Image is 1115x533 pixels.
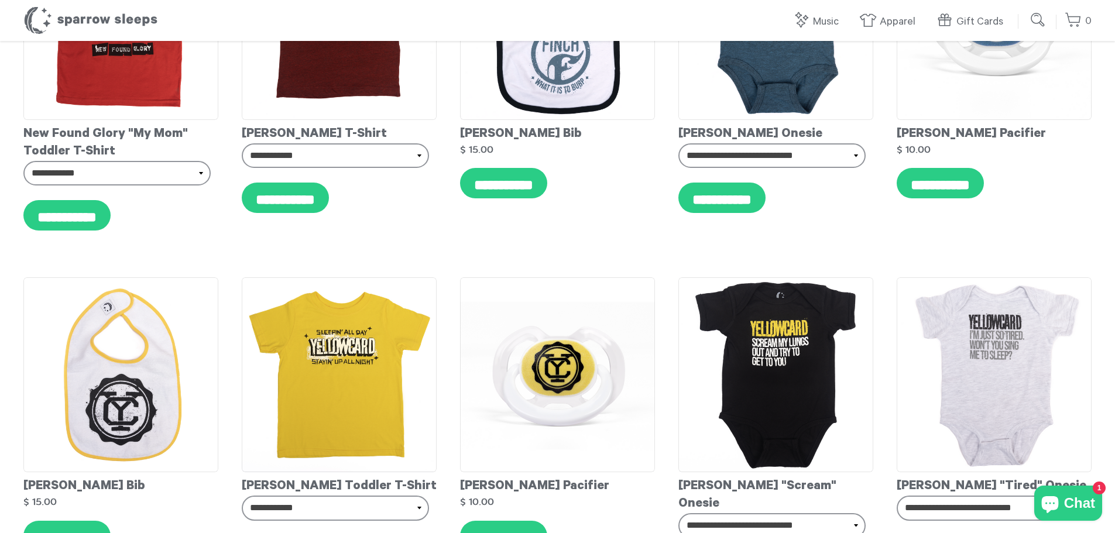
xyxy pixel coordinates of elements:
[242,120,437,143] div: [PERSON_NAME] T-Shirt
[23,120,218,161] div: New Found Glory "My Mom" Toddler T-Shirt
[1065,9,1092,34] a: 0
[859,9,921,35] a: Apparel
[242,277,437,472] img: Yellowcard-ToddlerT-shirt_grande.png
[23,6,158,35] h1: Sparrow Sleeps
[23,472,218,496] div: [PERSON_NAME] Bib
[936,9,1009,35] a: Gift Cards
[460,120,655,143] div: [PERSON_NAME] Bib
[460,145,493,154] strong: $ 15.00
[678,472,873,513] div: [PERSON_NAME] "Scream" Onesie
[460,497,494,507] strong: $ 10.00
[792,9,845,35] a: Music
[897,277,1092,474] img: Yellowcard-Onesie-Tired_grande.png
[897,472,1092,496] div: [PERSON_NAME] "Tired" Onesie
[678,120,873,143] div: [PERSON_NAME] Onesie
[678,277,873,472] img: Yellowcard-Onesie-Scream_grande.png
[460,277,655,472] img: Yellowcard-Pacifier_grande.png
[23,497,57,507] strong: $ 15.00
[1031,486,1106,524] inbox-online-store-chat: Shopify online store chat
[460,472,655,496] div: [PERSON_NAME] Pacifier
[1027,8,1050,32] input: Submit
[897,120,1092,143] div: [PERSON_NAME] Pacifier
[23,277,218,472] img: Yellowcard-Bib_grande.png
[242,472,437,496] div: [PERSON_NAME] Toddler T-Shirt
[897,145,931,154] strong: $ 10.00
